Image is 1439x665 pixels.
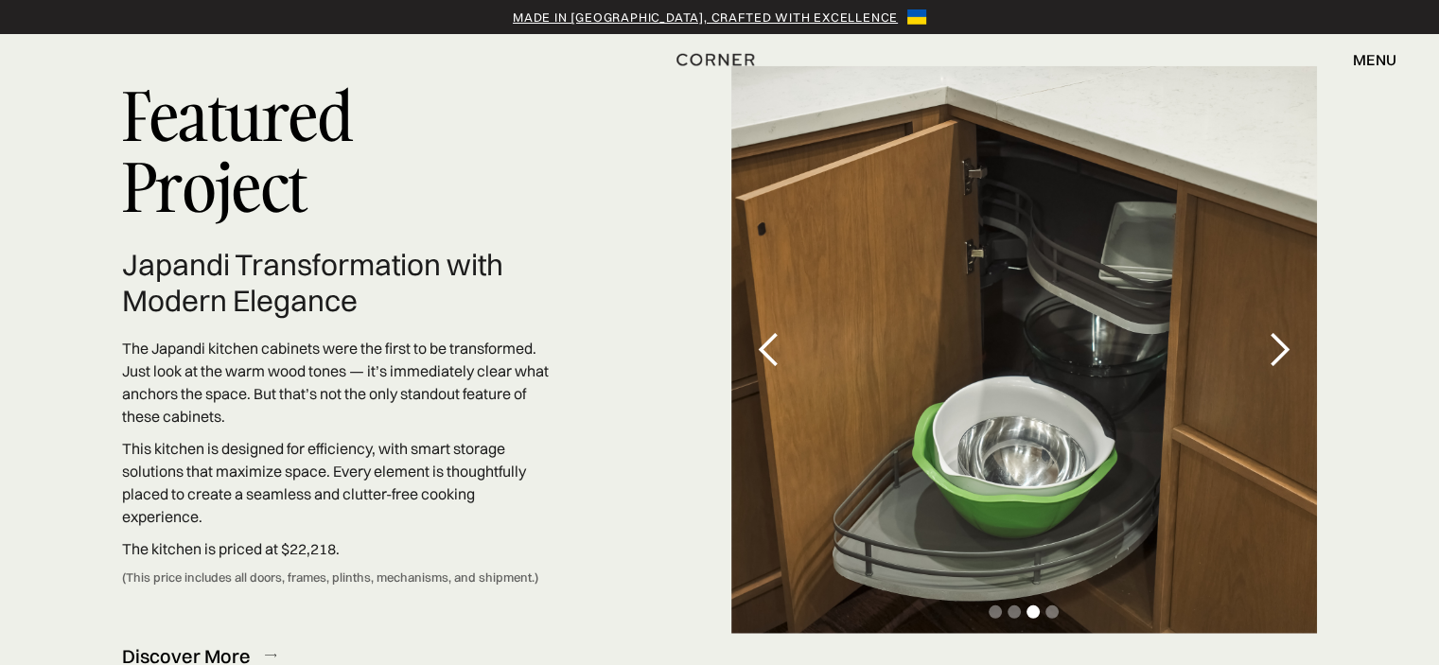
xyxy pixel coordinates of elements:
p: Featured Project [122,66,549,237]
p: The kitchen is priced at $22,218. [122,537,549,560]
div: menu [1353,52,1396,67]
h2: Japandi Transformation with Modern Elegance [122,247,549,319]
div: Show slide 2 of 4 [1008,605,1021,619]
p: The Japandi kitchen cabinets were the first to be transformed. Just look at the warm wood tones —... [122,337,549,428]
div: Show slide 1 of 4 [989,605,1002,619]
div: 3 of 4 [731,66,1318,634]
p: This kitchen is designed for efficiency, with smart storage solutions that maximize space. Every ... [122,437,549,528]
div: next slide [1241,66,1317,634]
div: Show slide 3 of 4 [1027,605,1040,619]
div: (This price includes all doors, frames, plinths, mechanisms, and shipment.) [122,569,538,603]
div: Show slide 4 of 4 [1045,605,1059,619]
a: Made in [GEOGRAPHIC_DATA], crafted with excellence [513,8,898,26]
a: home [670,47,769,72]
div: previous slide [731,66,807,634]
div: carousel [731,66,1318,634]
div: menu [1334,44,1396,76]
